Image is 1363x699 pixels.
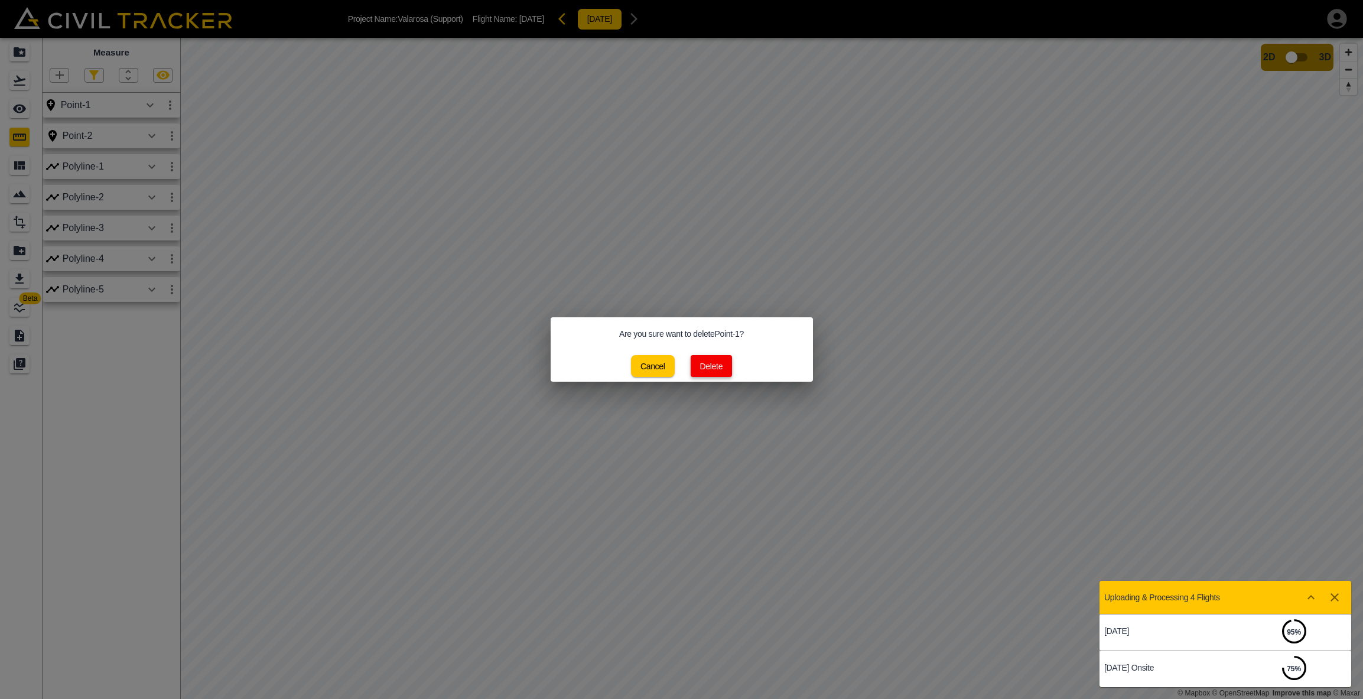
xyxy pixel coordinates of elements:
[1104,593,1220,602] p: Uploading & Processing 4 Flights
[691,355,733,377] button: Delete
[631,355,675,377] button: Cancel
[1104,626,1225,636] p: [DATE]
[1299,586,1323,609] button: Show more
[565,329,799,339] p: Are you sure want to delete Point-1 ?
[1104,663,1225,672] p: [DATE] Onsite
[1287,628,1301,636] strong: 95 %
[1287,665,1301,673] strong: 75 %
